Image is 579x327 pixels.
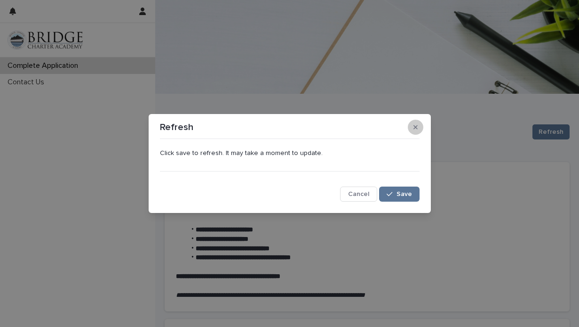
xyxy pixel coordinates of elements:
[340,187,377,202] button: Cancel
[397,191,412,197] span: Save
[160,149,420,157] p: Click save to refresh. It may take a moment to update.
[160,122,193,133] p: Refresh
[348,191,369,197] span: Cancel
[379,187,419,202] button: Save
